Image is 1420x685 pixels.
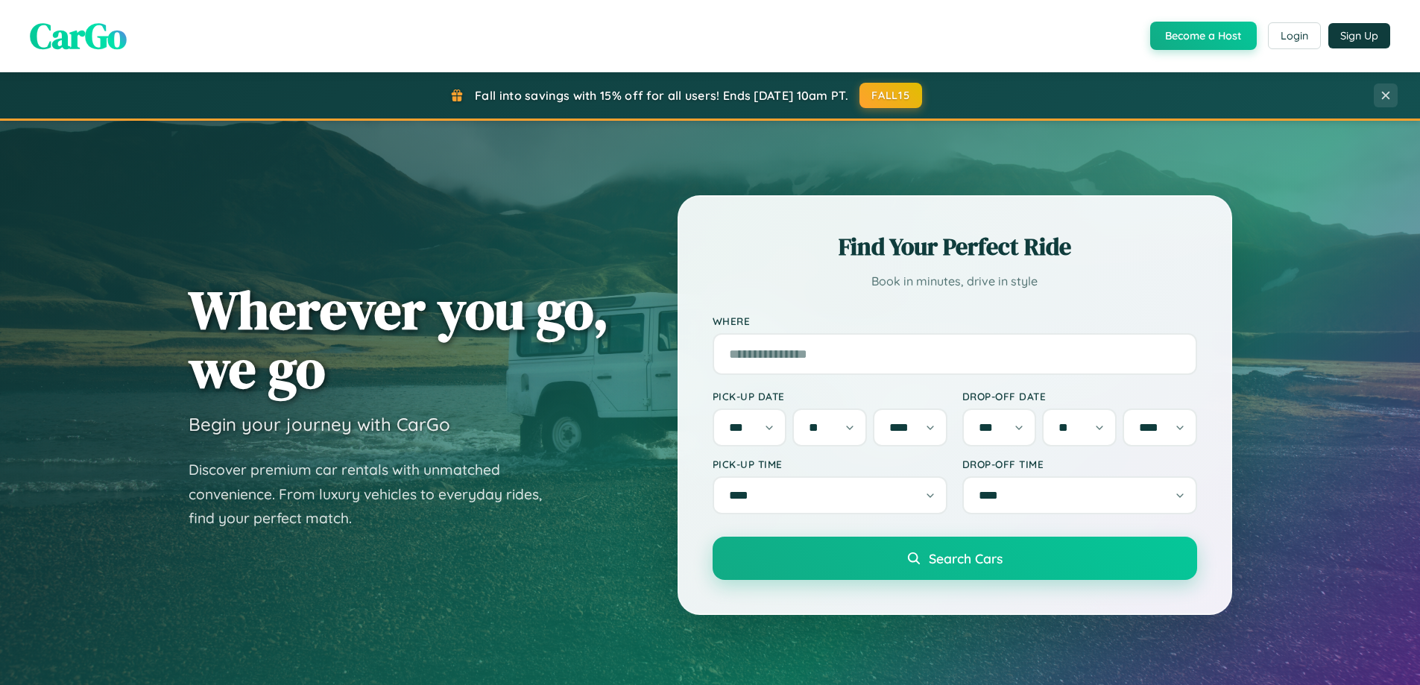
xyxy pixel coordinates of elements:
button: Sign Up [1328,23,1390,48]
label: Drop-off Time [962,458,1197,470]
label: Drop-off Date [962,390,1197,403]
h1: Wherever you go, we go [189,280,609,398]
label: Pick-up Date [713,390,947,403]
p: Discover premium car rentals with unmatched convenience. From luxury vehicles to everyday rides, ... [189,458,561,531]
h3: Begin your journey with CarGo [189,413,450,435]
button: FALL15 [859,83,922,108]
button: Search Cars [713,537,1197,580]
h2: Find Your Perfect Ride [713,230,1197,263]
span: CarGo [30,11,127,60]
button: Become a Host [1150,22,1257,50]
p: Book in minutes, drive in style [713,271,1197,292]
label: Where [713,315,1197,327]
label: Pick-up Time [713,458,947,470]
span: Fall into savings with 15% off for all users! Ends [DATE] 10am PT. [475,88,848,103]
button: Login [1268,22,1321,49]
span: Search Cars [929,550,1003,566]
